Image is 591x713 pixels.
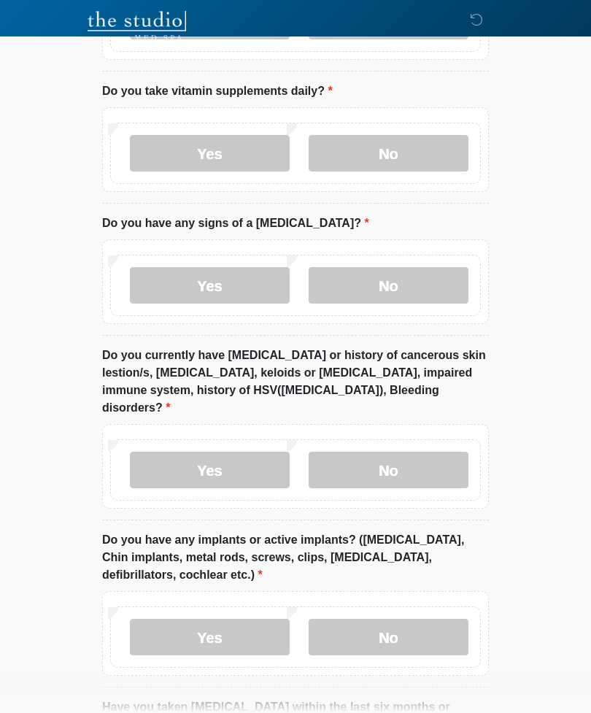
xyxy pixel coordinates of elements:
label: Yes [130,135,290,171]
label: Do you have any signs of a [MEDICAL_DATA]? [102,215,369,232]
label: Yes [130,267,290,304]
label: No [309,452,468,488]
label: Do you have any implants or active implants? ([MEDICAL_DATA], Chin implants, metal rods, screws, ... [102,531,489,584]
label: No [309,135,468,171]
label: Yes [130,619,290,655]
img: The Studio Med Spa Logo [88,11,186,40]
label: Do you take vitamin supplements daily? [102,82,333,100]
label: No [309,267,468,304]
label: No [309,619,468,655]
label: Do you currently have [MEDICAL_DATA] or history of cancerous skin lestion/s, [MEDICAL_DATA], kelo... [102,347,489,417]
label: Yes [130,452,290,488]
